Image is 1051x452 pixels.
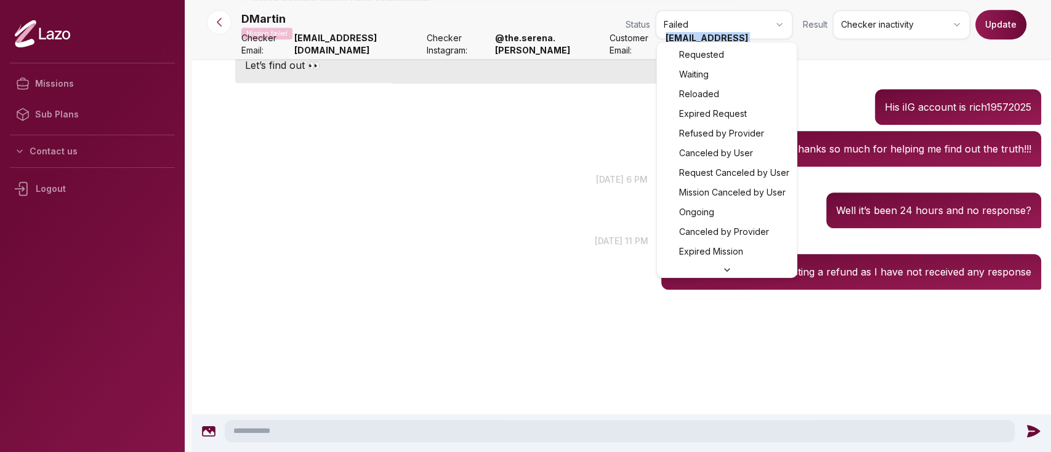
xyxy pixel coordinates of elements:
[679,206,714,218] span: Ongoing
[679,186,786,199] span: Mission Canceled by User
[679,147,753,159] span: Canceled by User
[679,68,709,81] span: Waiting
[679,88,719,100] span: Reloaded
[679,167,789,179] span: Request Canceled by User
[679,245,743,258] span: Expired Mission
[679,226,769,238] span: Canceled by Provider
[679,127,764,140] span: Refused by Provider
[679,108,747,120] span: Expired Request
[679,49,724,61] span: Requested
